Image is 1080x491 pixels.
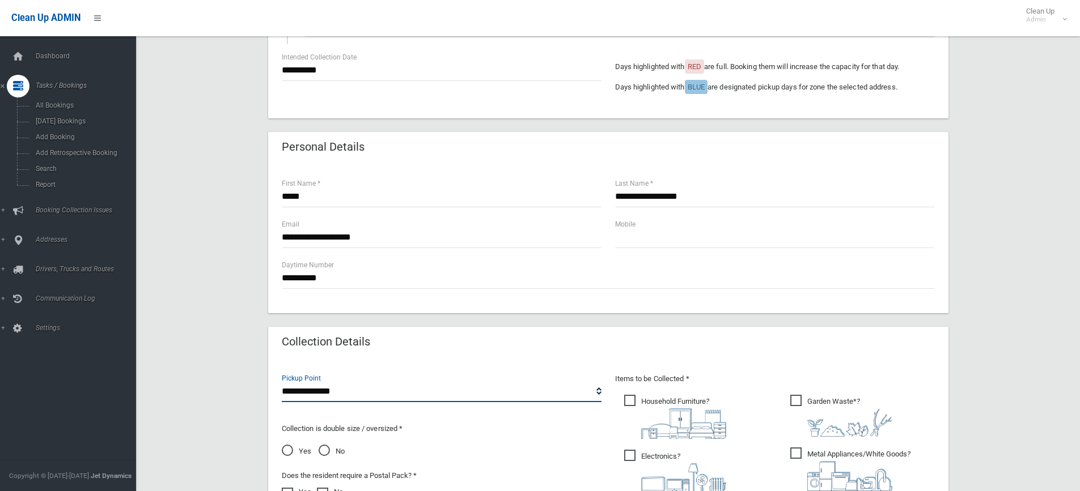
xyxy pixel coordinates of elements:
[807,408,892,437] img: 4fd8a5c772b2c999c83690221e5242e0.png
[11,12,81,23] span: Clean Up ADMIN
[615,80,935,94] p: Days highlighted with are designated pickup days for zone the selected address.
[32,181,135,189] span: Report
[807,397,892,437] i: ?
[268,136,378,158] header: Personal Details
[32,117,135,125] span: [DATE] Bookings
[9,472,89,480] span: Copyright © [DATE]-[DATE]
[319,445,345,458] span: No
[807,450,910,491] i: ?
[32,101,135,109] span: All Bookings
[790,395,892,437] span: Garden Waste*
[268,331,384,353] header: Collection Details
[641,397,726,439] i: ?
[1020,7,1066,24] span: Clean Up
[282,469,417,483] label: Does the resident require a Postal Pack? *
[32,294,145,302] span: Communication Log
[32,324,145,332] span: Settings
[91,472,132,480] strong: Jet Dynamics
[32,52,145,60] span: Dashboard
[32,82,145,89] span: Tasks / Bookings
[807,461,892,491] img: 36c1b0289cb1767239cdd3de9e694f19.png
[688,83,705,91] span: BLUE
[790,447,910,491] span: Metal Appliances/White Goods
[615,60,935,74] p: Days highlighted with are full. Booking them will increase the capacity for that day.
[615,372,935,386] p: Items to be Collected *
[32,165,135,173] span: Search
[624,395,726,439] span: Household Furniture
[641,408,726,439] img: aa9efdbe659d29b613fca23ba79d85cb.png
[688,62,701,71] span: RED
[1026,15,1054,24] small: Admin
[282,422,602,436] p: Collection is double size / oversized *
[282,445,311,458] span: Yes
[32,265,145,273] span: Drivers, Trucks and Routes
[32,206,145,214] span: Booking Collection Issues
[32,149,135,157] span: Add Retrospective Booking
[32,133,135,141] span: Add Booking
[32,236,145,244] span: Addresses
